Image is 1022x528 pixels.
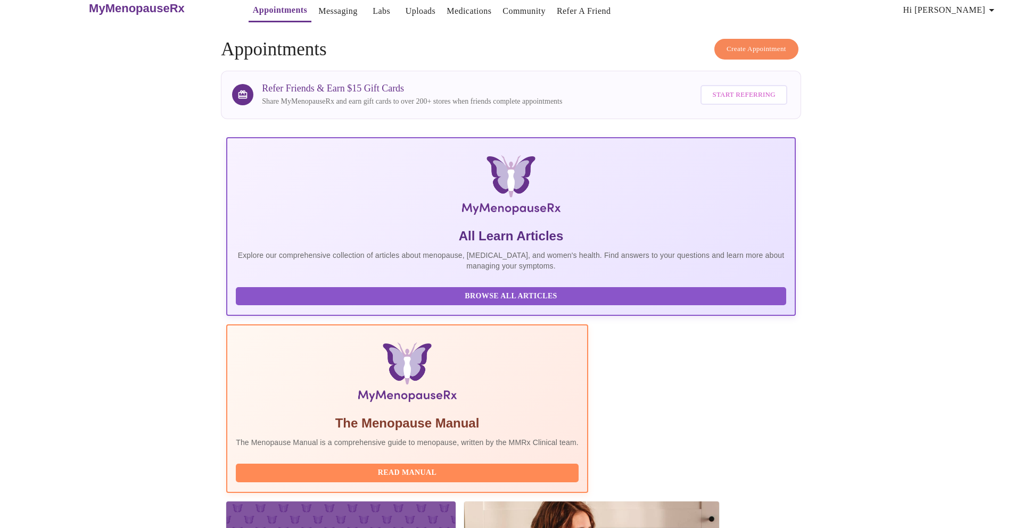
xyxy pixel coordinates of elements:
span: Create Appointment [727,43,786,55]
a: Read Manual [236,467,581,476]
button: Messaging [314,1,361,22]
a: Appointments [253,3,307,18]
button: Labs [365,1,399,22]
h5: The Menopause Manual [236,415,579,432]
h3: MyMenopauseRx [89,2,185,15]
button: Create Appointment [714,39,798,60]
button: Browse All Articles [236,287,786,306]
p: Explore our comprehensive collection of articles about menopause, [MEDICAL_DATA], and women's hea... [236,250,786,271]
a: Messaging [318,4,357,19]
a: Uploads [406,4,436,19]
span: Hi [PERSON_NAME] [903,3,998,18]
a: Start Referring [698,80,789,110]
button: Community [498,1,550,22]
h5: All Learn Articles [236,228,786,245]
p: Share MyMenopauseRx and earn gift cards to over 200+ stores when friends complete appointments [262,96,562,107]
button: Refer a Friend [553,1,615,22]
a: Medications [447,4,491,19]
a: Community [502,4,546,19]
a: Refer a Friend [557,4,611,19]
button: Uploads [401,1,440,22]
a: Labs [373,4,390,19]
button: Medications [442,1,496,22]
p: The Menopause Manual is a comprehensive guide to menopause, written by the MMRx Clinical team. [236,437,579,448]
h3: Refer Friends & Earn $15 Gift Cards [262,83,562,94]
span: Read Manual [246,466,568,480]
a: Browse All Articles [236,291,789,300]
h4: Appointments [221,39,801,60]
button: Read Manual [236,464,579,482]
span: Browse All Articles [246,290,776,303]
button: Start Referring [700,85,787,105]
img: MyMenopauseRx Logo [322,155,700,219]
span: Start Referring [712,89,775,101]
img: Menopause Manual [290,342,524,406]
